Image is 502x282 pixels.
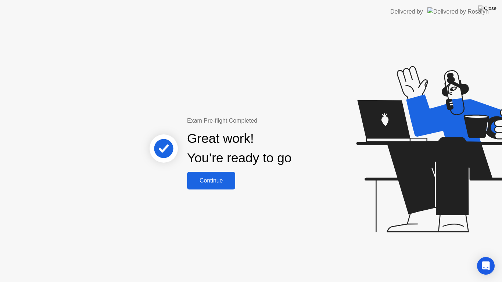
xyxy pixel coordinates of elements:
[390,7,423,16] div: Delivered by
[187,116,339,125] div: Exam Pre-flight Completed
[427,7,489,16] img: Delivered by Rosalyn
[478,6,496,11] img: Close
[477,257,495,275] div: Open Intercom Messenger
[189,177,233,184] div: Continue
[187,129,291,168] div: Great work! You’re ready to go
[187,172,235,189] button: Continue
